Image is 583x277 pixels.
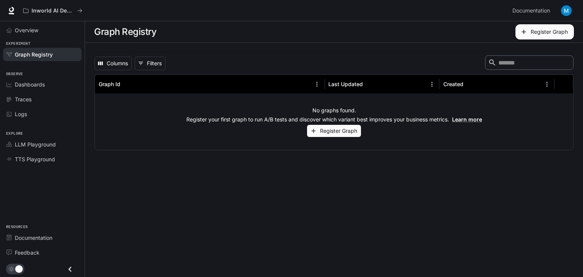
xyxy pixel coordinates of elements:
span: Documentation [512,6,550,16]
a: Dashboards [3,78,82,91]
span: Feedback [15,249,39,257]
button: User avatar [559,3,574,18]
a: Learn more [452,116,482,123]
button: Menu [311,79,323,90]
button: Select columns [95,57,132,70]
button: Register Graph [515,24,574,39]
a: Logs [3,107,82,121]
a: Documentation [509,3,556,18]
span: Dark mode toggle [15,264,23,273]
h1: Graph Registry [94,24,156,39]
button: All workspaces [20,3,86,18]
a: Documentation [3,231,82,244]
img: User avatar [561,5,572,16]
a: Traces [3,93,82,106]
span: TTS Playground [15,155,55,163]
span: Traces [15,95,32,103]
button: Close drawer [61,261,79,277]
button: Sort [464,79,476,90]
a: TTS Playground [3,153,82,166]
div: Created [443,81,463,87]
div: Graph Id [99,81,120,87]
span: Overview [15,26,38,34]
span: Dashboards [15,80,45,88]
span: LLM Playground [15,140,56,148]
a: LLM Playground [3,138,82,151]
a: Overview [3,24,82,37]
button: Register Graph [307,125,361,137]
a: Feedback [3,246,82,259]
button: Menu [426,79,438,90]
p: Register your first graph to run A/B tests and discover which variant best improves your business... [186,116,482,123]
span: Logs [15,110,27,118]
p: No graphs found. [312,107,356,114]
div: Search [485,55,574,71]
span: Documentation [15,234,52,242]
span: Graph Registry [15,50,53,58]
button: Menu [541,79,553,90]
button: Sort [121,79,132,90]
button: Show filters [135,57,165,70]
button: Sort [364,79,375,90]
div: Last Updated [328,81,363,87]
a: Graph Registry [3,48,82,61]
p: Inworld AI Demos [32,8,74,14]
